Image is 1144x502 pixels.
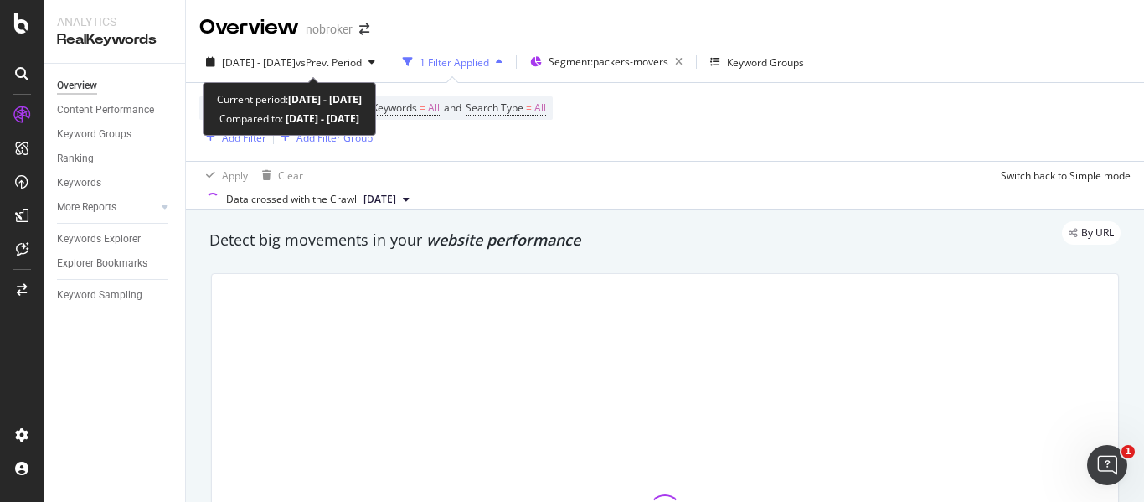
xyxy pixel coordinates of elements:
[222,131,266,145] div: Add Filter
[217,90,362,109] div: Current period:
[222,55,296,70] span: [DATE] - [DATE]
[296,131,373,145] div: Add Filter Group
[57,13,172,30] div: Analytics
[199,13,299,42] div: Overview
[57,126,131,143] div: Keyword Groups
[359,23,369,35] div: arrow-right-arrow-left
[288,92,362,106] b: [DATE] - [DATE]
[466,101,523,115] span: Search Type
[278,168,303,183] div: Clear
[283,111,359,126] b: [DATE] - [DATE]
[57,255,173,272] a: Explorer Bookmarks
[57,287,142,304] div: Keyword Sampling
[296,55,362,70] span: vs Prev. Period
[222,168,248,183] div: Apply
[57,30,172,49] div: RealKeywords
[274,127,373,147] button: Add Filter Group
[534,96,546,120] span: All
[363,192,396,207] span: 2025 Sep. 1st
[57,174,101,192] div: Keywords
[1121,445,1135,458] span: 1
[1087,445,1127,485] iframe: Intercom live chat
[57,101,154,119] div: Content Performance
[57,101,173,119] a: Content Performance
[57,230,173,248] a: Keywords Explorer
[219,109,359,128] div: Compared to:
[420,55,489,70] div: 1 Filter Applied
[57,255,147,272] div: Explorer Bookmarks
[703,49,811,75] button: Keyword Groups
[57,174,173,192] a: Keywords
[199,127,266,147] button: Add Filter
[1001,168,1131,183] div: Switch back to Simple mode
[199,49,382,75] button: [DATE] - [DATE]vsPrev. Period
[57,199,116,216] div: More Reports
[199,162,248,189] button: Apply
[727,55,804,70] div: Keyword Groups
[57,126,173,143] a: Keyword Groups
[526,101,532,115] span: =
[57,150,173,168] a: Ranking
[306,21,353,38] div: nobroker
[57,77,97,95] div: Overview
[1062,221,1121,245] div: legacy label
[372,101,417,115] span: Keywords
[549,54,668,69] span: Segment: packers-movers
[428,96,440,120] span: All
[444,101,461,115] span: and
[57,287,173,304] a: Keyword Sampling
[420,101,425,115] span: =
[357,189,416,210] button: [DATE]
[57,150,94,168] div: Ranking
[57,230,141,248] div: Keywords Explorer
[226,192,357,207] div: Data crossed with the Crawl
[1081,228,1114,238] span: By URL
[994,162,1131,189] button: Switch back to Simple mode
[255,162,303,189] button: Clear
[57,199,157,216] a: More Reports
[523,49,689,75] button: Segment:packers-movers
[57,77,173,95] a: Overview
[396,49,509,75] button: 1 Filter Applied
